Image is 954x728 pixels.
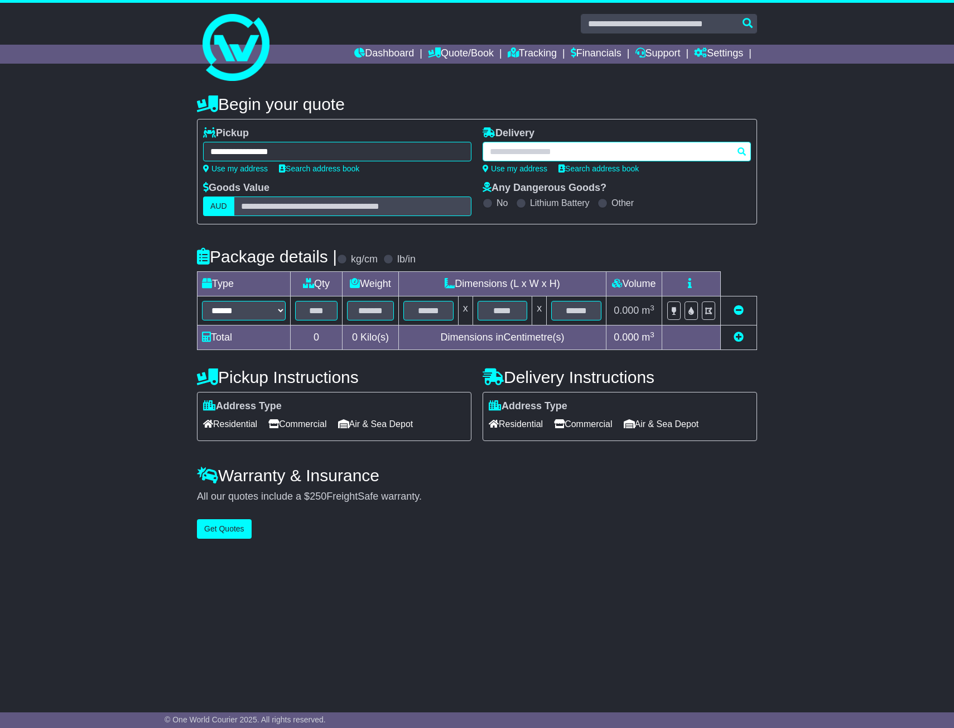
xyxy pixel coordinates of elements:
[165,715,326,724] span: © One World Courier 2025. All rights reserved.
[554,415,612,433] span: Commercial
[458,296,473,325] td: x
[352,332,358,343] span: 0
[497,198,508,208] label: No
[624,415,699,433] span: Air & Sea Depot
[397,253,416,266] label: lb/in
[489,400,567,413] label: Address Type
[197,491,757,503] div: All our quotes include a $ FreightSafe warranty.
[351,253,378,266] label: kg/cm
[532,296,547,325] td: x
[197,325,291,350] td: Total
[635,45,681,64] a: Support
[483,182,606,194] label: Any Dangerous Goods?
[203,127,249,140] label: Pickup
[354,45,414,64] a: Dashboard
[338,415,413,433] span: Air & Sea Depot
[279,164,359,173] a: Search address book
[483,368,757,386] h4: Delivery Instructions
[203,415,257,433] span: Residential
[203,164,268,173] a: Use my address
[642,332,654,343] span: m
[650,304,654,312] sup: 3
[197,247,337,266] h4: Package details |
[197,272,291,296] td: Type
[606,272,662,296] td: Volume
[197,519,252,539] button: Get Quotes
[343,325,399,350] td: Kilo(s)
[203,182,269,194] label: Goods Value
[203,400,282,413] label: Address Type
[398,325,606,350] td: Dimensions in Centimetre(s)
[530,198,590,208] label: Lithium Battery
[642,305,654,316] span: m
[483,164,547,173] a: Use my address
[611,198,634,208] label: Other
[291,325,343,350] td: 0
[614,332,639,343] span: 0.000
[428,45,494,64] a: Quote/Book
[734,305,744,316] a: Remove this item
[483,142,751,161] typeahead: Please provide city
[343,272,399,296] td: Weight
[197,368,471,386] h4: Pickup Instructions
[291,272,343,296] td: Qty
[310,491,326,502] span: 250
[508,45,557,64] a: Tracking
[203,197,234,216] label: AUD
[650,331,654,339] sup: 3
[694,45,743,64] a: Settings
[734,332,744,343] a: Add new item
[268,415,326,433] span: Commercial
[571,45,621,64] a: Financials
[197,95,757,113] h4: Begin your quote
[197,466,757,485] h4: Warranty & Insurance
[489,415,543,433] span: Residential
[558,164,639,173] a: Search address book
[483,127,534,140] label: Delivery
[614,305,639,316] span: 0.000
[398,272,606,296] td: Dimensions (L x W x H)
